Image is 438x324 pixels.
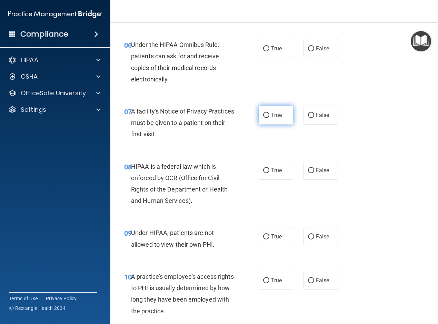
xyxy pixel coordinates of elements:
[8,106,100,114] a: Settings
[316,233,329,240] span: False
[308,168,314,173] input: False
[21,72,38,81] p: OSHA
[263,168,269,173] input: True
[8,7,102,21] img: PMB logo
[263,234,269,239] input: True
[271,277,282,284] span: True
[263,113,269,118] input: True
[21,56,38,64] p: HIPAA
[131,108,234,138] span: A facility's Notice of Privacy Practices must be given to a patient on their first visit.
[124,41,132,49] span: 06
[411,31,431,51] button: Open Resource Center
[131,163,228,205] span: HIPAA is a federal law which is enforced by OCR (Office for Civil Rights of the Department of Hea...
[131,41,219,83] span: Under the HIPAA Omnibus Rule, patients can ask for and receive copies of their medical records el...
[263,46,269,51] input: True
[124,273,132,281] span: 10
[308,113,314,118] input: False
[271,233,282,240] span: True
[316,112,329,118] span: False
[21,89,86,97] p: OfficeSafe University
[21,106,46,114] p: Settings
[124,108,132,116] span: 07
[271,167,282,174] span: True
[131,229,215,248] span: Under HIPAA, patients are not allowed to view their own PHI.
[308,234,314,239] input: False
[8,89,100,97] a: OfficeSafe University
[316,277,329,284] span: False
[9,305,66,312] span: Ⓒ Rectangle Health 2024
[316,167,329,174] span: False
[271,112,282,118] span: True
[316,45,329,52] span: False
[308,46,314,51] input: False
[46,295,77,302] a: Privacy Policy
[131,273,234,315] span: A practice's employee's access rights to PHI is usually determined by how long they have been emp...
[8,72,100,81] a: OSHA
[124,163,132,171] span: 08
[20,29,68,39] h4: Compliance
[263,278,269,283] input: True
[8,56,100,64] a: HIPAA
[124,229,132,237] span: 09
[9,295,38,302] a: Terms of Use
[271,45,282,52] span: True
[308,278,314,283] input: False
